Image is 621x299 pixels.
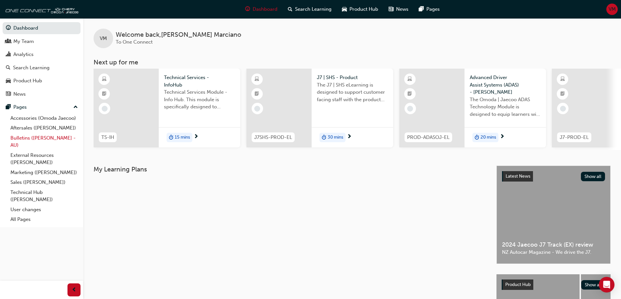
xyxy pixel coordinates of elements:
span: guage-icon [6,25,11,31]
span: up-icon [73,103,78,112]
a: User changes [8,205,81,215]
a: pages-iconPages [414,3,445,16]
span: booktick-icon [102,90,107,98]
span: guage-icon [245,5,250,13]
span: Technical Services - InfoHub [164,74,235,88]
span: Advanced Driver Assist Systems (ADAS) - [PERSON_NAME] [470,74,541,96]
a: PROD-ADASOJ-ELAdvanced Driver Assist Systems (ADAS) - [PERSON_NAME]The Omoda | Jaecoo ADAS Techno... [399,69,546,147]
span: car-icon [6,78,11,84]
span: pages-icon [6,104,11,110]
button: Show all [581,280,606,290]
span: 15 mins [175,134,190,141]
span: search-icon [6,65,10,71]
span: NZ Autocar Magazine - We drive the J7. [502,249,605,256]
div: Product Hub [13,77,42,85]
a: External Resources ([PERSON_NAME]) [8,150,81,168]
span: 2024 Jaecoo J7 Track (EX) review [502,241,605,249]
span: J7SHS-PROD-EL [254,134,292,141]
span: Latest News [506,173,530,179]
span: learningRecordVerb_NONE-icon [102,106,108,112]
div: Open Intercom Messenger [599,277,614,292]
a: Sales ([PERSON_NAME]) [8,177,81,187]
span: Product Hub [505,282,531,287]
span: duration-icon [475,133,479,142]
a: car-iconProduct Hub [337,3,383,16]
span: duration-icon [169,133,173,142]
span: Product Hub [349,6,378,13]
span: learningRecordVerb_NONE-icon [560,106,566,112]
span: 20 mins [481,134,496,141]
span: next-icon [347,134,352,140]
span: chart-icon [6,52,11,58]
span: news-icon [6,91,11,97]
span: car-icon [342,5,347,13]
a: Accessories (Omoda Jaecoo) [8,113,81,123]
span: learningResourceType_ELEARNING-icon [407,75,412,84]
a: search-iconSearch Learning [283,3,337,16]
span: next-icon [194,134,199,140]
span: TS-IH [101,134,114,141]
span: people-icon [6,39,11,45]
span: The J7 | SHS eLearning is designed to support customer facing staff with the product and sales in... [317,81,388,103]
a: Latest NewsShow all2024 Jaecoo J7 Track (EX) reviewNZ Autocar Magazine - We drive the J7. [496,166,611,264]
h3: Next up for me [83,59,621,66]
button: VM [606,4,618,15]
a: TS-IHTechnical Services - InfoHubTechnical Services Module - Info Hub. This module is specificall... [94,69,240,147]
a: Product HubShow all [502,279,605,290]
a: guage-iconDashboard [240,3,283,16]
span: Technical Services Module - Info Hub. This module is specifically designed to address the require... [164,88,235,111]
span: News [396,6,408,13]
div: Search Learning [13,64,50,72]
span: J7-PROD-EL [560,134,589,141]
span: J7 | SHS - Product [317,74,388,81]
span: learningRecordVerb_NONE-icon [407,106,413,112]
span: duration-icon [322,133,326,142]
span: PROD-ADASOJ-EL [407,134,450,141]
div: News [13,90,26,98]
a: Technical Hub ([PERSON_NAME]) [8,187,81,205]
span: To One Connect [116,39,153,45]
span: Dashboard [253,6,277,13]
a: J7SHS-PROD-ELJ7 | SHS - ProductThe J7 | SHS eLearning is designed to support customer facing staf... [246,69,393,147]
span: The Omoda | Jaecoo ADAS Technology Module is designed to equip learners with essential knowledge ... [470,96,541,118]
h3: My Learning Plans [94,166,486,173]
span: VM [100,35,107,42]
span: news-icon [389,5,393,13]
a: My Team [3,35,81,48]
span: booktick-icon [560,90,565,98]
span: prev-icon [72,286,77,294]
button: Show all [581,172,605,181]
a: Bulletins ([PERSON_NAME] - AU) [8,133,81,150]
a: Dashboard [3,22,81,34]
a: Aftersales ([PERSON_NAME]) [8,123,81,133]
span: next-icon [500,134,505,140]
div: Analytics [13,51,34,58]
span: search-icon [288,5,292,13]
span: learningResourceType_ELEARNING-icon [560,75,565,84]
button: Pages [3,101,81,113]
span: booktick-icon [407,90,412,98]
a: news-iconNews [383,3,414,16]
a: Search Learning [3,62,81,74]
span: booktick-icon [255,90,259,98]
span: Search Learning [295,6,332,13]
span: learningResourceType_ELEARNING-icon [255,75,259,84]
a: All Pages [8,214,81,224]
a: Marketing ([PERSON_NAME]) [8,168,81,178]
span: 30 mins [328,134,343,141]
img: oneconnect [3,3,78,16]
span: learningRecordVerb_NONE-icon [254,106,260,112]
div: My Team [13,38,34,45]
a: News [3,88,81,100]
span: pages-icon [419,5,424,13]
span: VM [609,6,616,13]
span: learningResourceType_ELEARNING-icon [102,75,107,84]
span: Welcome back , [PERSON_NAME] Marciano [116,31,241,39]
span: Pages [426,6,440,13]
a: Product Hub [3,75,81,87]
a: Analytics [3,48,81,61]
button: DashboardMy TeamAnalyticsSearch LearningProduct HubNews [3,21,81,101]
div: Pages [13,103,27,111]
